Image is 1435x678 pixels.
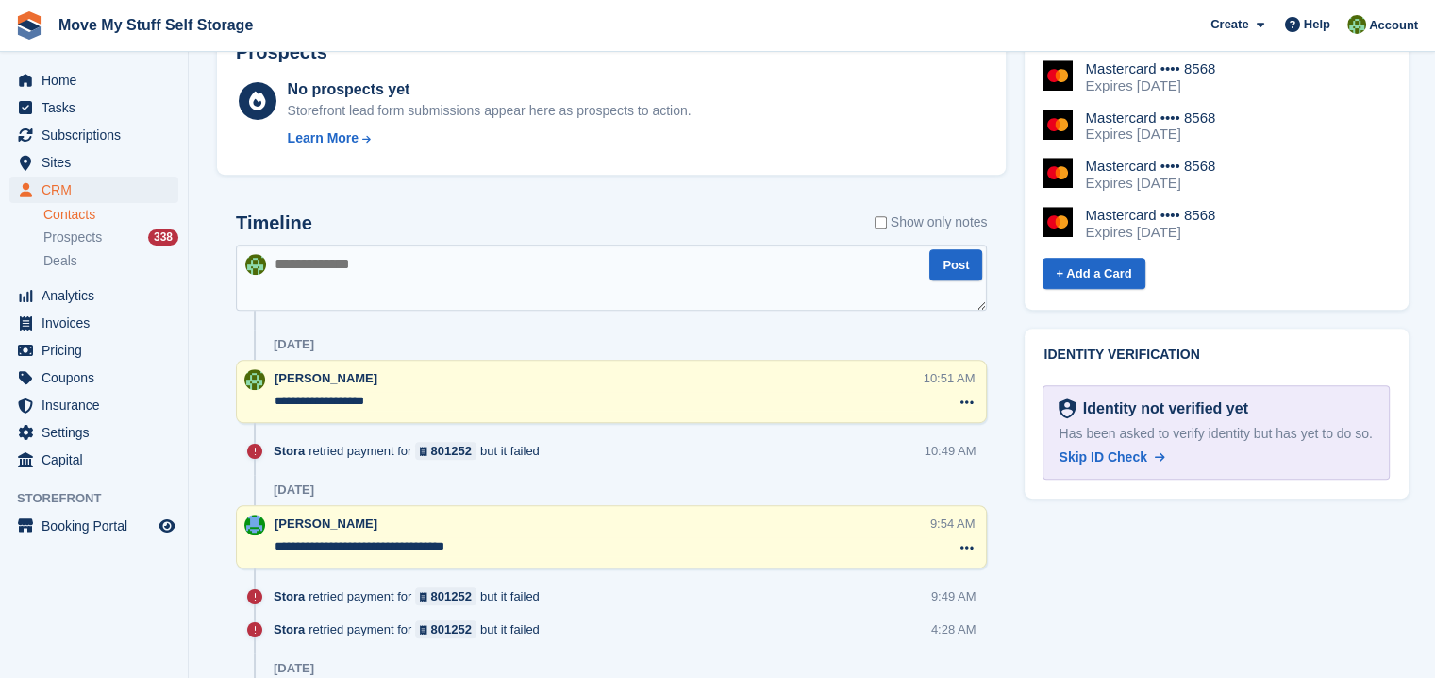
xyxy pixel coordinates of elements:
[1043,158,1073,188] img: Mastercard Logo
[875,212,887,232] input: Show only notes
[43,206,178,224] a: Contacts
[51,9,260,41] a: Move My Stuff Self Storage
[9,513,178,539] a: menu
[1059,448,1164,467] a: Skip ID Check
[9,149,178,176] a: menu
[274,442,305,460] span: Stora
[1043,60,1073,91] img: Mastercard Logo
[1059,449,1146,465] span: Skip ID Check
[43,251,178,271] a: Deals
[9,122,178,148] a: menu
[42,392,155,418] span: Insurance
[1059,424,1374,444] div: Has been asked to verify identity but has yet to do so.
[431,620,472,638] div: 801252
[1085,77,1215,94] div: Expires [DATE]
[875,212,988,232] label: Show only notes
[415,620,476,638] a: 801252
[9,67,178,93] a: menu
[274,620,305,638] span: Stora
[1059,398,1075,419] img: Identity Verification Ready
[924,369,976,387] div: 10:51 AM
[431,587,472,605] div: 801252
[42,177,155,203] span: CRM
[1085,110,1215,127] div: Mastercard •••• 8568
[42,419,155,446] span: Settings
[42,94,155,121] span: Tasks
[274,587,305,605] span: Stora
[42,149,155,176] span: Sites
[1369,16,1418,35] span: Account
[9,419,178,446] a: menu
[288,78,692,101] div: No prospects yet
[9,337,178,364] a: menu
[42,337,155,364] span: Pricing
[9,282,178,309] a: menu
[42,67,155,93] span: Home
[42,122,155,148] span: Subscriptions
[43,229,102,246] span: Prospects
[1085,175,1215,192] div: Expires [DATE]
[17,489,188,508] span: Storefront
[925,442,976,460] div: 10:49 AM
[274,442,549,460] div: retried payment for but it failed
[1043,207,1073,237] img: Mastercard Logo
[274,587,549,605] div: retried payment for but it failed
[42,282,155,309] span: Analytics
[1304,15,1330,34] span: Help
[288,101,692,121] div: Storefront lead form submissions appear here as prospects to action.
[244,369,265,390] img: Joel Booth
[1085,158,1215,175] div: Mastercard •••• 8568
[43,252,77,270] span: Deals
[431,442,472,460] div: 801252
[1085,60,1215,77] div: Mastercard •••• 8568
[288,128,359,148] div: Learn More
[43,228,178,247] a: Prospects 338
[1043,258,1144,289] a: + Add a Card
[1076,398,1248,420] div: Identity not verified yet
[9,94,178,121] a: menu
[1085,224,1215,241] div: Expires [DATE]
[275,517,377,531] span: [PERSON_NAME]
[929,249,982,280] button: Post
[274,483,314,498] div: [DATE]
[236,42,327,63] h2: Prospects
[1085,126,1215,143] div: Expires [DATE]
[244,515,265,535] img: Dan
[9,310,178,336] a: menu
[1043,347,1390,363] h2: Identity verification
[42,310,155,336] span: Invoices
[931,587,976,605] div: 9:49 AM
[1043,110,1073,140] img: Mastercard Logo
[9,364,178,391] a: menu
[9,447,178,473] a: menu
[931,620,976,638] div: 4:28 AM
[148,229,178,246] div: 338
[930,515,976,533] div: 9:54 AM
[42,364,155,391] span: Coupons
[1347,15,1366,34] img: Joel Booth
[274,337,314,352] div: [DATE]
[288,128,692,148] a: Learn More
[245,254,266,275] img: Joel Booth
[415,442,476,460] a: 801252
[9,177,178,203] a: menu
[274,661,314,676] div: [DATE]
[42,513,155,539] span: Booking Portal
[274,620,549,638] div: retried payment for but it failed
[1210,15,1248,34] span: Create
[236,212,312,234] h2: Timeline
[9,392,178,418] a: menu
[156,515,178,537] a: Preview store
[275,371,377,385] span: [PERSON_NAME]
[15,11,43,40] img: stora-icon-8386f47178a22dfd0bd8f6a31ec36ba5ce8667c1dd55bd0f319d3a0aa187defe.svg
[415,587,476,605] a: 801252
[42,447,155,473] span: Capital
[1085,207,1215,224] div: Mastercard •••• 8568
